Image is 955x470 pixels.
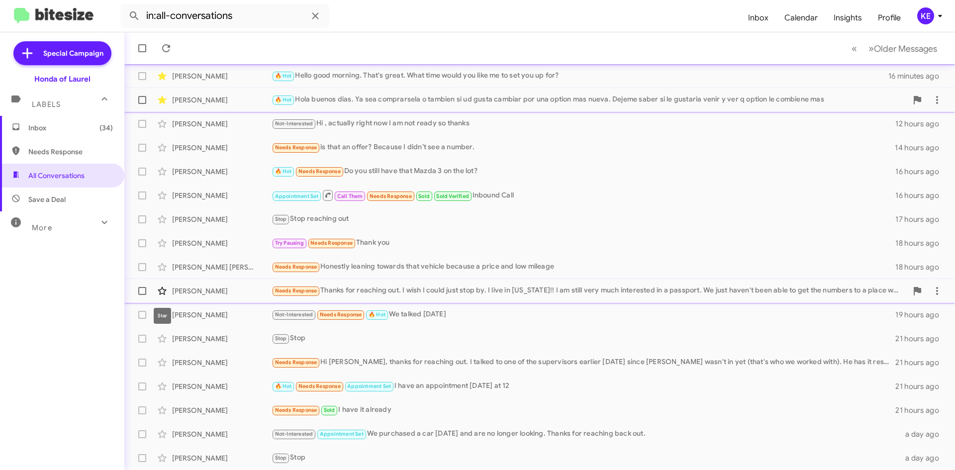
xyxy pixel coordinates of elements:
[895,119,947,129] div: 12 hours ago
[895,167,947,177] div: 16 hours ago
[272,333,895,344] div: Stop
[436,193,469,199] span: Sold Verified
[888,71,947,81] div: 16 minutes ago
[275,73,292,79] span: 🔥 Hot
[272,404,895,416] div: I have it already
[272,357,895,368] div: Hi [PERSON_NAME], thanks for reaching out. I talked to one of the supervisors earlier [DATE] sinc...
[895,238,947,248] div: 18 hours ago
[320,431,364,437] span: Appointment Set
[275,287,317,294] span: Needs Response
[13,41,111,65] a: Special Campaign
[28,123,113,133] span: Inbox
[272,94,907,105] div: Hola buenos dias. Ya sea comprarsela o tambien si ud gusta cambiar por una option mas nueva. Deje...
[32,223,52,232] span: More
[895,190,947,200] div: 16 hours ago
[32,100,61,109] span: Labels
[895,310,947,320] div: 19 hours ago
[895,381,947,391] div: 21 hours ago
[28,171,85,181] span: All Conversations
[275,335,287,342] span: Stop
[172,190,272,200] div: [PERSON_NAME]
[826,3,870,32] a: Insights
[154,308,171,324] div: Star
[895,358,947,368] div: 21 hours ago
[172,214,272,224] div: [PERSON_NAME]
[776,3,826,32] a: Calendar
[868,42,874,55] span: »
[172,167,272,177] div: [PERSON_NAME]
[272,285,907,296] div: Thanks for reaching out. I wish I could just stop by. I live in [US_STATE]!! I am still very much...
[272,70,888,82] div: Hello good morning. That's great. What time would you like me to set you up for?
[895,214,947,224] div: 17 hours ago
[172,405,272,415] div: [PERSON_NAME]
[272,213,895,225] div: Stop reaching out
[172,71,272,81] div: [PERSON_NAME]
[172,286,272,296] div: [PERSON_NAME]
[275,96,292,103] span: 🔥 Hot
[172,262,272,272] div: [PERSON_NAME] [PERSON_NAME]
[899,453,947,463] div: a day ago
[275,168,292,175] span: 🔥 Hot
[28,194,66,204] span: Save a Deal
[272,237,895,249] div: Thank you
[275,144,317,151] span: Needs Response
[172,310,272,320] div: [PERSON_NAME]
[172,119,272,129] div: [PERSON_NAME]
[909,7,944,24] button: KE
[275,120,313,127] span: Not-Interested
[272,452,899,464] div: Stop
[275,264,317,270] span: Needs Response
[272,166,895,177] div: Do you still have that Mazda 3 on the lot?
[172,381,272,391] div: [PERSON_NAME]
[852,42,857,55] span: «
[275,383,292,389] span: 🔥 Hot
[272,428,899,440] div: We purchased a car [DATE] and are no longer looking. Thanks for reaching back out.
[895,143,947,153] div: 14 hours ago
[43,48,103,58] span: Special Campaign
[275,216,287,222] span: Stop
[895,262,947,272] div: 18 hours ago
[895,334,947,344] div: 21 hours ago
[846,38,863,59] button: Previous
[272,189,895,201] div: Inbound Call
[275,193,319,199] span: Appointment Set
[172,358,272,368] div: [PERSON_NAME]
[275,311,313,318] span: Not-Interested
[298,383,341,389] span: Needs Response
[740,3,776,32] a: Inbox
[337,193,363,199] span: Call Them
[275,407,317,413] span: Needs Response
[320,311,362,318] span: Needs Response
[275,431,313,437] span: Not-Interested
[172,95,272,105] div: [PERSON_NAME]
[275,240,304,246] span: Try Pausing
[369,311,385,318] span: 🔥 Hot
[172,143,272,153] div: [PERSON_NAME]
[172,334,272,344] div: [PERSON_NAME]
[418,193,430,199] span: Sold
[120,4,329,28] input: Search
[899,429,947,439] div: a day ago
[298,168,341,175] span: Needs Response
[347,383,391,389] span: Appointment Set
[324,407,335,413] span: Sold
[874,43,937,54] span: Older Messages
[172,453,272,463] div: [PERSON_NAME]
[272,261,895,273] div: Honestly leaning towards that vehicle because a price and low mileage
[272,380,895,392] div: I have an appointment [DATE] at 12
[28,147,113,157] span: Needs Response
[370,193,412,199] span: Needs Response
[895,405,947,415] div: 21 hours ago
[275,359,317,366] span: Needs Response
[862,38,943,59] button: Next
[310,240,353,246] span: Needs Response
[846,38,943,59] nav: Page navigation example
[172,238,272,248] div: [PERSON_NAME]
[272,142,895,153] div: is that an offer? Because I didn’t see a number.
[34,74,91,84] div: Honda of Laurel
[870,3,909,32] a: Profile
